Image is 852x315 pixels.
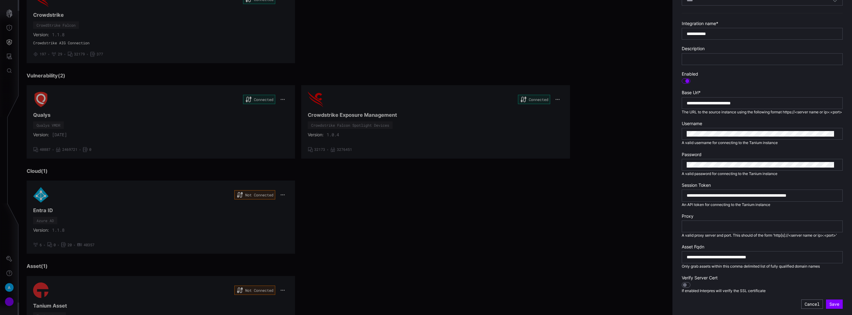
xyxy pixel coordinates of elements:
span: An API token for connecting to the Tanium instance [682,202,770,207]
label: Integration name * [682,21,843,26]
button: Cancel [801,300,823,309]
button: Save [826,300,843,309]
label: Password [682,152,843,157]
label: Verify Server Cert [682,275,843,281]
label: Proxy [682,213,843,219]
span: Only grab assets within this comma delimited list of fully qualified domain names [682,264,820,269]
span: A valid proxy server and port. This should of the form 'http[s]://<server name or ip>:<port>' [682,233,837,238]
label: Username [682,121,843,126]
label: Base Url * [682,90,843,95]
label: Asset Fqdn [682,244,843,250]
label: Session Token [682,182,843,188]
span: A valid username for connecting to the Tanium instance [682,140,778,145]
span: The URL to the source instance using the following format https://<server name or ip>:<port> [682,110,842,114]
label: Description [682,46,843,51]
span: A valid password for connecting to the Tanium instance [682,171,777,176]
span: If enabled Interpres will verify the SSL certificate [682,288,766,293]
label: Enabled [682,71,843,77]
